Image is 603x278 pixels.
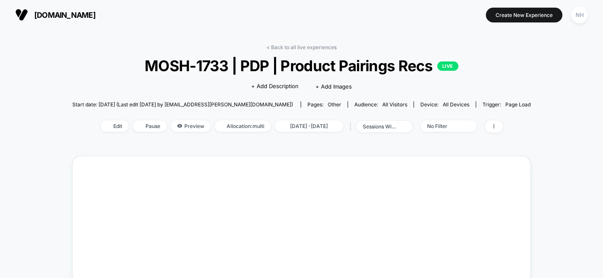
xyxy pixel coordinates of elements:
div: sessions with impression [363,123,397,130]
button: NH [569,6,590,24]
span: Device: [414,101,476,108]
p: LIVE [437,61,458,71]
button: [DOMAIN_NAME] [13,8,98,22]
span: Allocation: multi [215,120,271,132]
span: Preview [171,120,211,132]
span: other [328,101,341,108]
span: All Visitors [382,101,407,108]
span: [DOMAIN_NAME] [34,11,96,19]
span: + Add Images [315,83,352,90]
a: < Back to all live experiences [266,44,337,50]
div: No Filter [427,123,461,129]
button: Create New Experience [486,8,562,22]
div: NH [571,7,588,23]
span: | [348,120,356,133]
span: Pause [133,120,167,132]
div: Audience: [354,101,407,108]
div: Pages: [307,101,341,108]
span: MOSH-1733 | PDP | Product Pairings Recs [95,57,507,75]
div: Trigger: [482,101,531,108]
span: Page Load [505,101,531,108]
img: Visually logo [15,8,28,21]
span: all devices [443,101,469,108]
span: [DATE] - [DATE] [275,120,343,132]
span: + Add Description [251,82,299,91]
span: Start date: [DATE] (Last edit [DATE] by [EMAIL_ADDRESS][PERSON_NAME][DOMAIN_NAME]) [72,101,293,108]
span: Edit [101,120,129,132]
